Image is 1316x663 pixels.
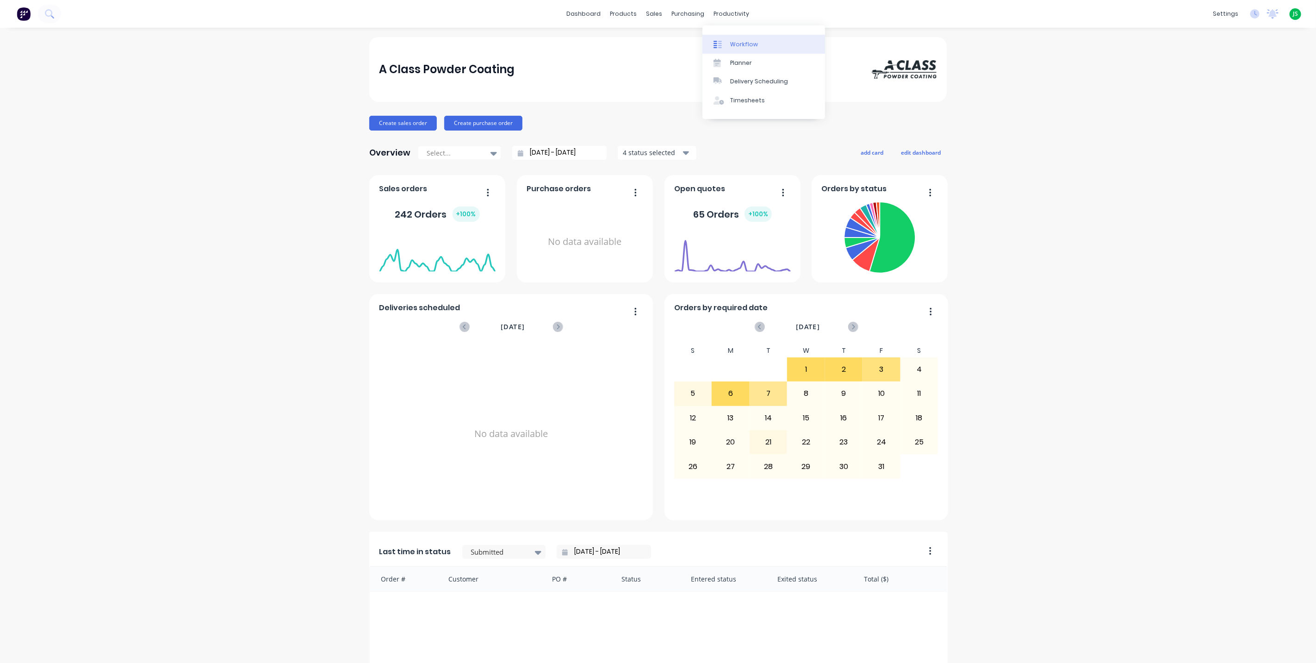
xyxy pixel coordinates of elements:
div: Delivery Scheduling [730,77,788,86]
div: 24 [863,431,900,454]
div: W [787,344,825,357]
div: 16 [826,407,863,430]
div: 11 [901,382,938,405]
div: Status [612,567,682,591]
div: 27 [712,455,749,478]
div: No data available [527,198,643,286]
div: 3 [863,358,900,381]
div: 22 [788,431,825,454]
a: Delivery Scheduling [702,72,825,91]
span: Sales orders [379,183,428,194]
div: Overview [369,144,410,162]
span: Last time in status [379,546,451,557]
div: T [825,344,863,357]
div: 25 [901,431,938,454]
div: No data available [379,344,643,524]
div: Entered status [682,567,768,591]
span: Orders by status [822,183,887,194]
div: + 100 % [745,206,772,222]
div: + 100 % [453,206,480,222]
div: 242 Orders [395,206,480,222]
div: 9 [826,382,863,405]
div: 29 [788,455,825,478]
div: products [606,7,642,21]
div: Workflow [730,40,758,49]
div: T [750,344,788,357]
img: A Class Powder Coating [872,60,937,79]
div: A Class Powder Coating [379,60,515,79]
div: 10 [863,382,900,405]
div: 31 [863,455,900,478]
span: Purchase orders [527,183,591,194]
div: Timesheets [730,96,765,105]
a: Timesheets [702,91,825,110]
div: 17 [863,407,900,430]
div: 18 [901,407,938,430]
div: S [900,344,938,357]
div: 12 [675,407,712,430]
span: [DATE] [796,322,820,332]
div: productivity [709,7,754,21]
div: M [712,344,750,357]
div: settings [1208,7,1243,21]
div: purchasing [667,7,709,21]
button: 4 status selected [618,146,696,160]
div: 7 [750,382,787,405]
div: 8 [788,382,825,405]
div: 20 [712,431,749,454]
a: dashboard [562,7,606,21]
div: sales [642,7,667,21]
div: 26 [675,455,712,478]
a: Workflow [702,35,825,53]
div: 4 status selected [623,148,681,157]
button: edit dashboard [895,146,947,158]
div: Total ($) [855,567,947,591]
div: 1 [788,358,825,381]
span: Deliveries scheduled [379,302,460,313]
div: 2 [826,358,863,381]
div: 4 [901,358,938,381]
div: 15 [788,407,825,430]
div: 65 Orders [693,206,772,222]
input: Filter by date [568,545,647,559]
div: 14 [750,407,787,430]
span: [DATE] [501,322,525,332]
span: JS [1293,10,1298,18]
div: 30 [826,455,863,478]
div: 19 [675,431,712,454]
div: 23 [826,431,863,454]
div: Order # [370,567,439,591]
div: S [674,344,712,357]
span: Open quotes [675,183,726,194]
div: Customer [439,567,543,591]
div: Planner [730,59,752,67]
div: 5 [675,382,712,405]
div: Exited status [768,567,855,591]
div: 21 [750,431,787,454]
a: Planner [702,54,825,72]
div: PO # [543,567,612,591]
img: Factory [17,7,31,21]
button: add card [855,146,889,158]
div: 28 [750,455,787,478]
div: F [863,344,900,357]
div: 13 [712,407,749,430]
div: 6 [712,382,749,405]
button: Create sales order [369,116,437,131]
button: Create purchase order [444,116,522,131]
